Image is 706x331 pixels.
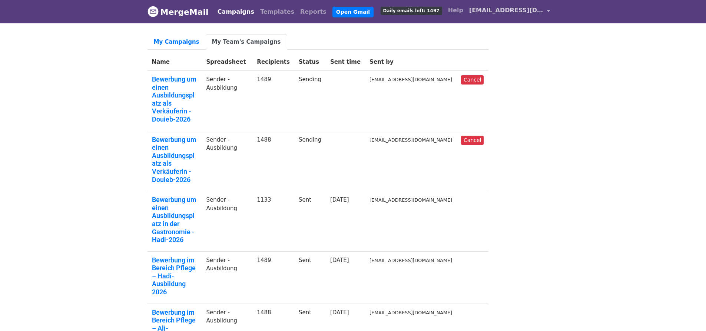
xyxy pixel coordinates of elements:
a: My Campaigns [148,34,206,50]
a: My Team's Campaigns [206,34,287,50]
a: Daily emails left: 1497 [378,3,445,18]
a: Reports [297,4,329,19]
td: Sender -Ausbildung [202,71,253,131]
th: Sent time [326,53,365,71]
small: [EMAIL_ADDRESS][DOMAIN_NAME] [369,137,452,143]
small: [EMAIL_ADDRESS][DOMAIN_NAME] [369,258,452,263]
img: MergeMail logo [148,6,159,17]
span: [EMAIL_ADDRESS][DOMAIN_NAME] [469,6,543,15]
td: 1489 [252,71,294,131]
td: Sent [294,251,326,304]
a: Bewerbung um einen Ausbildungsplatz als Verkäuferin - Douieb-2026 [152,136,198,184]
td: Sending [294,131,326,191]
td: Sender -Ausbildung [202,191,253,252]
th: Recipients [252,53,294,71]
span: Daily emails left: 1497 [381,7,442,15]
a: [DATE] [330,257,349,264]
th: Name [148,53,202,71]
a: [EMAIL_ADDRESS][DOMAIN_NAME] [466,3,553,20]
th: Status [294,53,326,71]
th: Spreadsheet [202,53,253,71]
td: Sent [294,191,326,252]
td: 1489 [252,251,294,304]
a: [DATE] [330,309,349,316]
td: Sending [294,71,326,131]
td: Sender -Ausbildung [202,131,253,191]
a: Cancel [461,75,484,85]
div: Chat-Widget [669,295,706,331]
a: Bewerbung um einen Ausbildungsplatz als Verkäuferin - Douieb-2026 [152,75,198,123]
small: [EMAIL_ADDRESS][DOMAIN_NAME] [369,197,452,203]
td: 1488 [252,131,294,191]
a: [DATE] [330,196,349,203]
a: Help [445,3,466,18]
small: [EMAIL_ADDRESS][DOMAIN_NAME] [369,310,452,315]
a: Open Gmail [332,7,374,17]
a: Cancel [461,136,484,145]
td: 1133 [252,191,294,252]
a: Templates [257,4,297,19]
td: Sender -Ausbildung [202,251,253,304]
small: [EMAIL_ADDRESS][DOMAIN_NAME] [369,77,452,82]
th: Sent by [365,53,457,71]
a: Bewerbung im Bereich Pflege – Hadi- Ausbildung 2026 [152,256,198,296]
a: MergeMail [148,4,209,20]
a: Campaigns [215,4,257,19]
a: Bewerbung um einen Ausbildungsplatz in der Gastronomie -Hadi-2026 [152,196,198,244]
iframe: Chat Widget [669,295,706,331]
